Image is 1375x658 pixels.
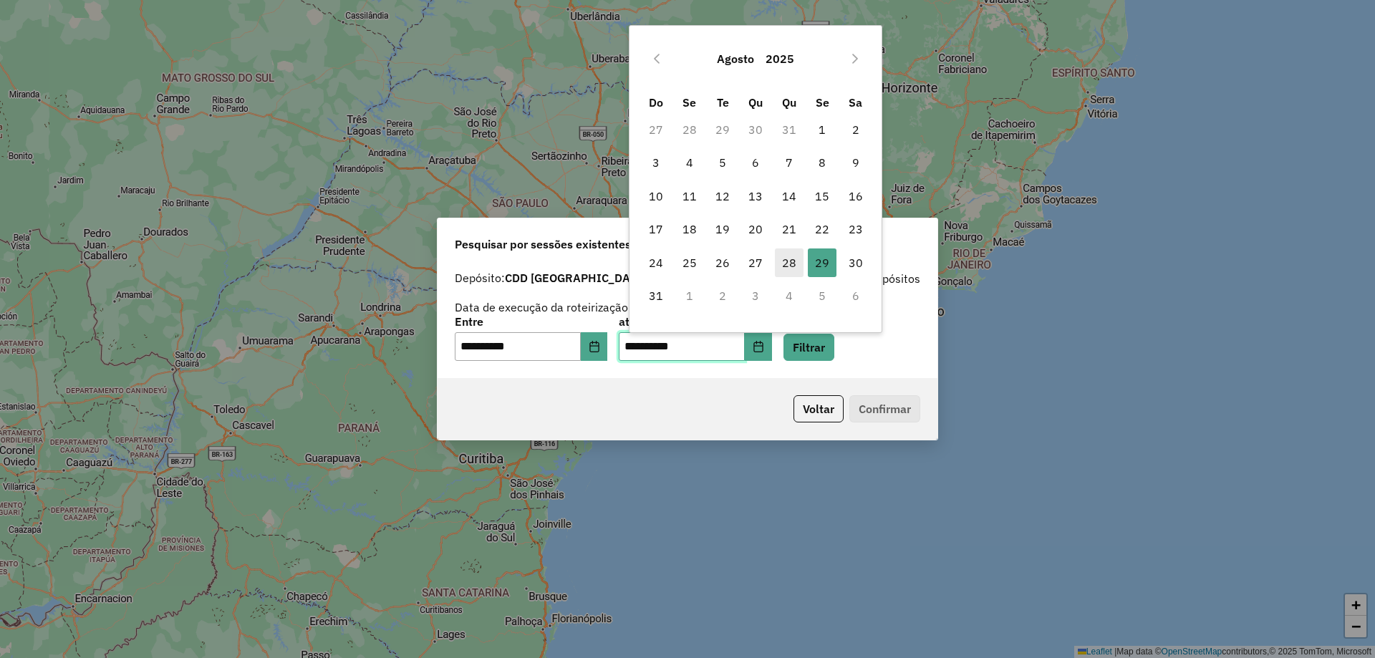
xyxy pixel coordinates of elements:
td: 27 [640,113,672,146]
td: 23 [839,213,872,246]
button: Previous Month [645,47,668,70]
span: Do [649,95,663,110]
td: 8 [806,146,839,179]
td: 31 [640,279,672,312]
span: 14 [775,182,804,211]
td: 6 [839,279,872,312]
span: 23 [841,215,870,243]
td: 4 [773,279,806,312]
span: 10 [642,182,670,211]
span: 21 [775,215,804,243]
td: 28 [773,246,806,279]
td: 24 [640,246,672,279]
span: 27 [741,248,770,277]
td: 5 [706,146,739,179]
td: 30 [739,113,772,146]
td: 1 [806,113,839,146]
span: 11 [675,182,704,211]
span: Qu [748,95,763,110]
td: 12 [706,180,739,213]
button: Choose Month [711,42,760,76]
span: 6 [741,148,770,177]
span: 2 [841,115,870,144]
td: 16 [839,180,872,213]
span: 29 [808,248,836,277]
strong: CDD [GEOGRAPHIC_DATA] [505,271,647,285]
td: 3 [640,146,672,179]
span: 1 [808,115,836,144]
span: 30 [841,248,870,277]
span: Te [717,95,729,110]
td: 28 [673,113,706,146]
span: Se [682,95,696,110]
span: 20 [741,215,770,243]
td: 17 [640,213,672,246]
button: Choose Date [745,332,772,361]
td: 1 [673,279,706,312]
span: 7 [775,148,804,177]
span: 13 [741,182,770,211]
button: Choose Date [581,332,608,361]
td: 25 [673,246,706,279]
td: 22 [806,213,839,246]
td: 29 [706,113,739,146]
td: 9 [839,146,872,179]
td: 11 [673,180,706,213]
td: 5 [806,279,839,312]
span: Se [816,95,829,110]
span: 19 [708,215,737,243]
div: Choose Date [629,25,882,332]
td: 7 [773,146,806,179]
button: Filtrar [783,334,834,361]
td: 10 [640,180,672,213]
span: 18 [675,215,704,243]
label: Entre [455,313,607,330]
button: Next Month [844,47,867,70]
span: 26 [708,248,737,277]
span: 28 [775,248,804,277]
span: 17 [642,215,670,243]
label: Depósito: [455,269,647,286]
span: Sa [849,95,862,110]
span: 31 [642,281,670,310]
span: 5 [708,148,737,177]
span: 25 [675,248,704,277]
td: 29 [806,246,839,279]
span: 24 [642,248,670,277]
span: 3 [642,148,670,177]
td: 6 [739,146,772,179]
span: 16 [841,182,870,211]
label: até [619,313,771,330]
span: 15 [808,182,836,211]
td: 13 [739,180,772,213]
td: 18 [673,213,706,246]
span: 8 [808,148,836,177]
td: 21 [773,213,806,246]
td: 26 [706,246,739,279]
td: 15 [806,180,839,213]
td: 4 [673,146,706,179]
span: 12 [708,182,737,211]
span: 9 [841,148,870,177]
span: Qu [782,95,796,110]
td: 14 [773,180,806,213]
td: 30 [839,246,872,279]
td: 2 [839,113,872,146]
td: 2 [706,279,739,312]
td: 3 [739,279,772,312]
button: Choose Year [760,42,800,76]
button: Voltar [793,395,844,422]
span: 4 [675,148,704,177]
td: 31 [773,113,806,146]
label: Data de execução da roteirização: [455,299,632,316]
td: 19 [706,213,739,246]
span: 22 [808,215,836,243]
td: 20 [739,213,772,246]
td: 27 [739,246,772,279]
span: Pesquisar por sessões existentes [455,236,631,253]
